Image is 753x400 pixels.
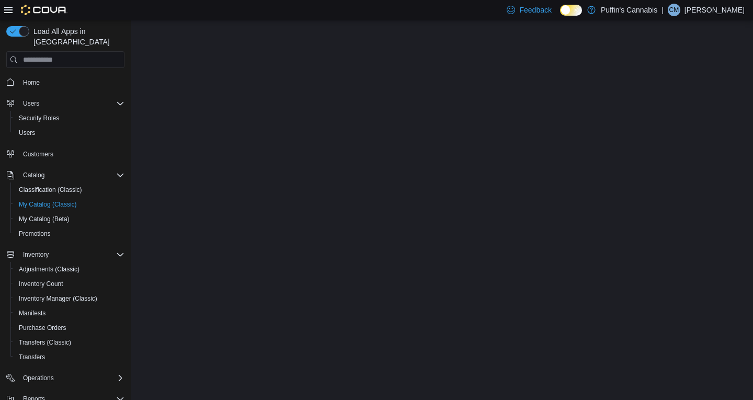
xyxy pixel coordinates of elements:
span: Manifests [19,309,45,317]
button: Inventory Manager (Classic) [10,291,129,306]
span: Users [15,127,124,139]
span: Transfers [19,353,45,361]
span: Promotions [19,230,51,238]
button: Catalog [2,168,129,182]
span: CM [669,4,679,16]
span: Home [23,78,40,87]
a: Transfers (Classic) [15,336,75,349]
input: Dark Mode [560,5,582,16]
a: Security Roles [15,112,63,124]
button: Users [10,125,129,140]
span: Adjustments (Classic) [15,263,124,276]
div: Curtis Muir [668,4,680,16]
span: Operations [19,372,124,384]
span: Security Roles [19,114,59,122]
span: Users [23,99,39,108]
a: Classification (Classic) [15,184,86,196]
span: Customers [19,147,124,161]
span: Inventory [23,250,49,259]
button: Promotions [10,226,129,241]
a: My Catalog (Beta) [15,213,74,225]
span: Manifests [15,307,124,319]
button: Inventory Count [10,277,129,291]
span: Purchase Orders [15,322,124,334]
span: Feedback [519,5,551,15]
span: Inventory Count [15,278,124,290]
button: Manifests [10,306,129,321]
a: My Catalog (Classic) [15,198,81,211]
span: Users [19,97,124,110]
a: Transfers [15,351,49,363]
button: Transfers (Classic) [10,335,129,350]
span: My Catalog (Beta) [15,213,124,225]
span: Security Roles [15,112,124,124]
span: My Catalog (Beta) [19,215,70,223]
a: Customers [19,148,58,161]
a: Inventory Manager (Classic) [15,292,101,305]
button: Inventory [2,247,129,262]
p: [PERSON_NAME] [684,4,745,16]
p: Puffin's Cannabis [601,4,657,16]
img: Cova [21,5,67,15]
span: Transfers [15,351,124,363]
a: Manifests [15,307,50,319]
span: Classification (Classic) [19,186,82,194]
span: Inventory Manager (Classic) [15,292,124,305]
button: Users [2,96,129,111]
span: Inventory Count [19,280,63,288]
a: Home [19,76,44,89]
span: Users [19,129,35,137]
button: Transfers [10,350,129,364]
a: Inventory Count [15,278,67,290]
span: Transfers (Classic) [15,336,124,349]
span: Transfers (Classic) [19,338,71,347]
span: Customers [23,150,53,158]
span: My Catalog (Classic) [15,198,124,211]
a: Users [15,127,39,139]
span: My Catalog (Classic) [19,200,77,209]
span: Adjustments (Classic) [19,265,79,273]
button: Classification (Classic) [10,182,129,197]
a: Promotions [15,227,55,240]
span: Home [19,75,124,88]
button: Customers [2,146,129,162]
button: Home [2,74,129,89]
button: Operations [2,371,129,385]
button: Inventory [19,248,53,261]
span: Inventory Manager (Classic) [19,294,97,303]
span: Catalog [23,171,44,179]
button: Catalog [19,169,49,181]
span: Purchase Orders [19,324,66,332]
a: Purchase Orders [15,322,71,334]
button: My Catalog (Classic) [10,197,129,212]
span: Load All Apps in [GEOGRAPHIC_DATA] [29,26,124,47]
button: Security Roles [10,111,129,125]
span: Classification (Classic) [15,184,124,196]
a: Adjustments (Classic) [15,263,84,276]
span: Operations [23,374,54,382]
button: Operations [19,372,58,384]
button: Adjustments (Classic) [10,262,129,277]
span: Catalog [19,169,124,181]
button: Purchase Orders [10,321,129,335]
span: Promotions [15,227,124,240]
button: Users [19,97,43,110]
p: | [661,4,664,16]
button: My Catalog (Beta) [10,212,129,226]
span: Inventory [19,248,124,261]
